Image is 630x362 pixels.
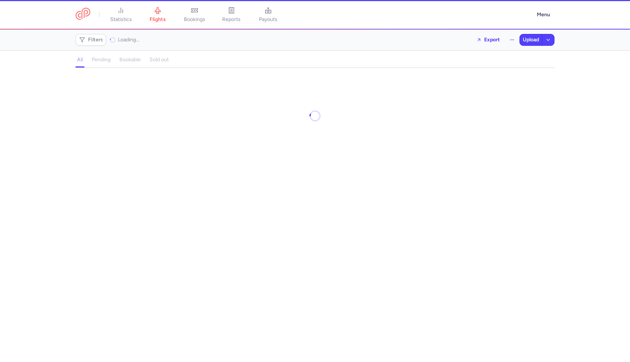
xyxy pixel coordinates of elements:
button: Export [472,34,505,46]
span: flights [150,16,166,23]
span: Loading... [118,37,139,43]
span: Filters [88,37,103,43]
span: bookings [184,16,205,23]
a: flights [139,7,176,23]
a: reports [213,7,250,23]
a: CitizenPlane red outlined logo [76,8,90,21]
span: Export [484,37,500,42]
button: Menu [532,8,554,22]
a: bookings [176,7,213,23]
span: reports [222,16,241,23]
a: statistics [102,7,139,23]
span: statistics [110,16,132,23]
button: Filters [76,34,106,45]
a: payouts [250,7,287,23]
span: Upload [523,37,539,43]
button: Upload [520,34,542,45]
span: payouts [259,16,277,23]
